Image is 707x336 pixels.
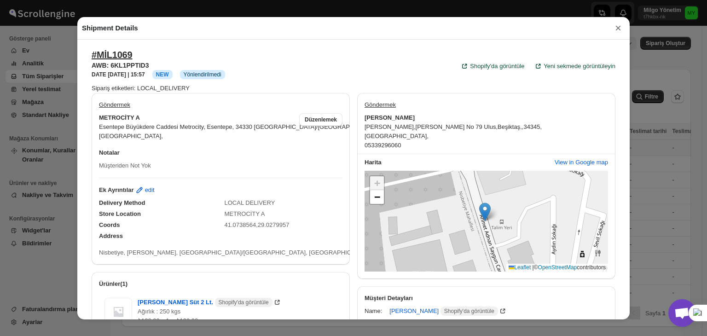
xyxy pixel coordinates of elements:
[370,190,384,204] a: Zoom out
[138,317,198,324] span: ₺130.00 x 1 = ₺130.00
[104,298,132,325] img: Item
[365,294,608,303] h3: Müşteri Detayları
[99,199,145,206] span: Delivery Method
[99,123,447,130] span: Esentepe Büyükdere Caddesi Metrocity, Esentepe, 34330 [GEOGRAPHIC_DATA]/[GEOGRAPHIC_DATA], [GEOGR...
[374,191,380,203] span: −
[99,279,342,289] h2: Ürünler(1)
[370,176,384,190] a: Zoom in
[365,142,401,149] span: 05339296060
[668,299,696,327] div: Açık sohbet
[365,113,415,122] b: [PERSON_NAME]
[219,299,269,306] span: Shopify'da görüntüle
[184,71,221,78] span: Yönlendirilmedi
[416,123,498,130] span: [PERSON_NAME] No 79 Ulus ,
[555,158,608,167] span: View in Google map
[522,123,524,130] span: ,
[549,155,614,170] button: View in Google map
[225,221,290,228] span: 41.0738564,29.0279957
[454,59,530,74] a: Shopify'da görüntüle
[99,101,130,108] u: Göndermek
[470,62,524,71] span: Shopify'da görüntüle
[365,133,429,139] span: [GEOGRAPHIC_DATA] ,
[498,123,522,130] span: Beşiktaş ,
[479,203,491,221] img: Marker
[299,113,342,126] button: Düzenlemek
[99,232,123,239] span: Address
[444,307,494,315] span: Shopify'da görüntüle
[92,71,145,78] h3: DATE
[145,185,155,195] span: edit
[389,307,507,314] a: [PERSON_NAME] Shopify'da görüntüle
[92,49,132,60] button: #MİL1069
[533,264,534,271] span: |
[225,199,275,206] span: LOCAL DELIVERY
[365,101,396,108] u: Göndermek
[544,62,615,71] span: Yeni sekmede görüntüleyin
[92,61,225,70] h3: AWB: 6KL1PPTID3
[138,308,180,315] span: Ağırlık : 250 kgs
[99,221,120,228] span: Coords
[156,71,169,78] span: NEW
[108,71,145,78] b: [DATE] | 15:57
[611,22,625,35] button: ×
[82,23,138,33] h2: Shipment Details
[99,133,163,139] span: [GEOGRAPHIC_DATA] ,
[365,123,416,130] span: [PERSON_NAME] ,
[389,307,498,316] span: [PERSON_NAME]
[374,177,380,189] span: +
[99,210,141,217] span: Store Location
[99,149,120,156] b: Notalar
[365,159,382,166] b: Harita
[99,249,371,256] span: Nisbetiye, [PERSON_NAME], [GEOGRAPHIC_DATA]/[GEOGRAPHIC_DATA], [GEOGRAPHIC_DATA]
[92,84,615,93] div: Sipariş etiketleri: LOCAL_DELIVERY
[99,113,140,122] b: METROCİTY A
[305,116,337,123] span: Düzenlemek
[99,185,134,195] b: Ek Ayrıntılar
[138,298,272,307] span: [PERSON_NAME] Süt 2 Lt.
[225,210,265,217] span: METROCİTY A
[99,162,151,169] span: Müşteriden Not Yok
[138,299,282,306] a: [PERSON_NAME] Süt 2 Lt. Shopify'da görüntüle
[129,183,160,197] button: edit
[538,264,577,271] a: OpenStreetMap
[506,264,608,272] div: © contributors
[365,307,382,316] div: Name:
[528,59,621,74] button: Yeni sekmede görüntüleyin
[523,123,542,130] span: 34345 ,
[509,264,531,271] a: Leaflet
